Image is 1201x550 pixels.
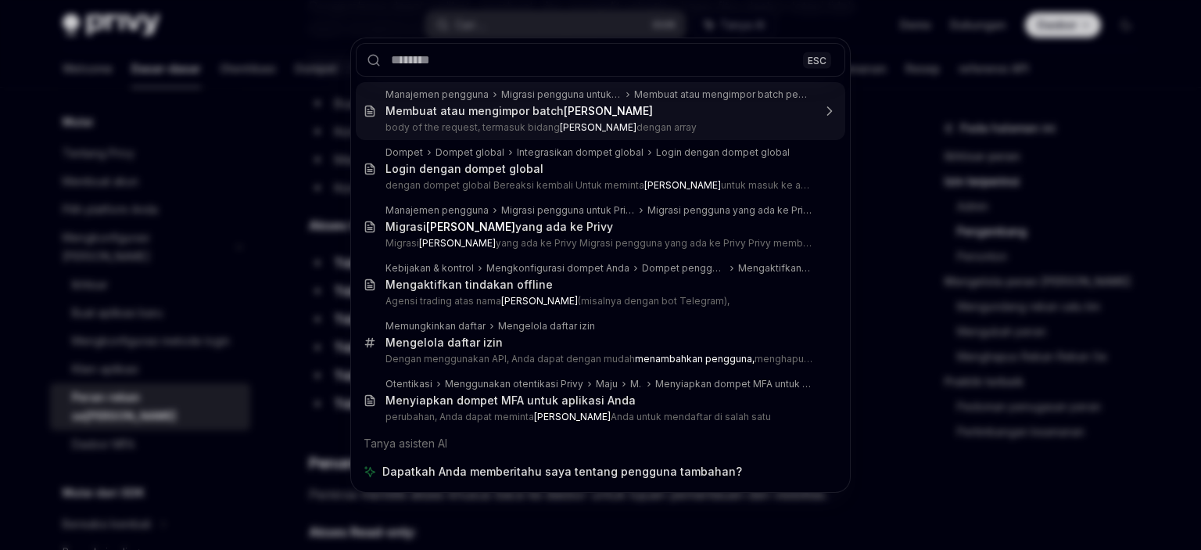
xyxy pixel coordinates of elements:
div: MFA [630,378,643,390]
p: perubahan, Anda dapat meminta Anda untuk mendaftar di salah satu [385,411,812,423]
div: Maju [596,378,618,390]
div: Membuat atau mengimpor batch pengguna [634,88,812,101]
p: dengan dompet global Bereaksi kembali Untuk meminta untuk masuk ke aplikasi Anda [385,179,812,192]
div: Dompet pengguna self-custodial [642,262,726,275]
div: Migrasi yang ada ke Privy [385,220,613,234]
div: Membuat atau mengimpor batch [385,104,653,118]
div: Migrasi pengguna untuk Privy [501,88,622,101]
p: body of the request, termasuk bidang dengan array [385,121,812,134]
div: Manajemen pengguna [385,88,489,101]
div: Tanya asisten AI [356,430,845,458]
div: Dompet [385,146,423,159]
b: [PERSON_NAME] [426,220,515,233]
div: Menggunakan otentikasi Privy [445,378,583,390]
div: Mengaktifkan tindakan offline [738,262,812,275]
div: Integrasikan dompet global [517,146,644,159]
p: Migrasi yang ada ke Privy Migrasi pengguna yang ada ke Privy Privy membuat [385,237,812,250]
div: Otentikasi [385,378,432,390]
p: Dengan menggunakan API, Anda dapat dengan mudah menghapus pengguna, [385,353,812,365]
span: Dapatkah Anda memberitahu saya tentang pengguna tambahan? [382,464,742,480]
p: Agensi trading atas nama (misalnya dengan bot Telegram), [385,295,812,307]
div: Mengaktifkan tindakan offline [385,278,553,292]
div: Mengelola daftar izin [498,320,595,333]
div: Memungkinkan daftar [385,320,486,333]
b: [PERSON_NAME] [644,179,721,191]
b: [PERSON_NAME] [564,104,653,117]
div: Kebijakan & kontrol [385,262,474,275]
div: Manajemen pengguna [385,204,489,217]
div: Login dengan dompet global [385,162,543,176]
div: Migrasi pengguna untuk Privy [501,204,635,217]
b: [PERSON_NAME] [534,411,611,422]
b: menambahkan pengguna, [635,353,755,365]
div: Mengkonfigurasi dompet Anda [486,262,629,275]
div: Dompet global [436,146,504,159]
b: [PERSON_NAME] [501,295,578,307]
div: Mengelola daftar izin [385,336,503,350]
div: Menyiapkan dompet MFA untuk aplikasi Anda [655,378,812,390]
div: Login dengan dompet global [656,146,790,159]
div: ESC [803,52,831,68]
div: Menyiapkan dompet MFA untuk aplikasi Anda [385,394,636,408]
b: [PERSON_NAME] [419,237,496,249]
div: Migrasi pengguna yang ada ke Privy [647,204,812,217]
b: [PERSON_NAME] [560,121,636,133]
